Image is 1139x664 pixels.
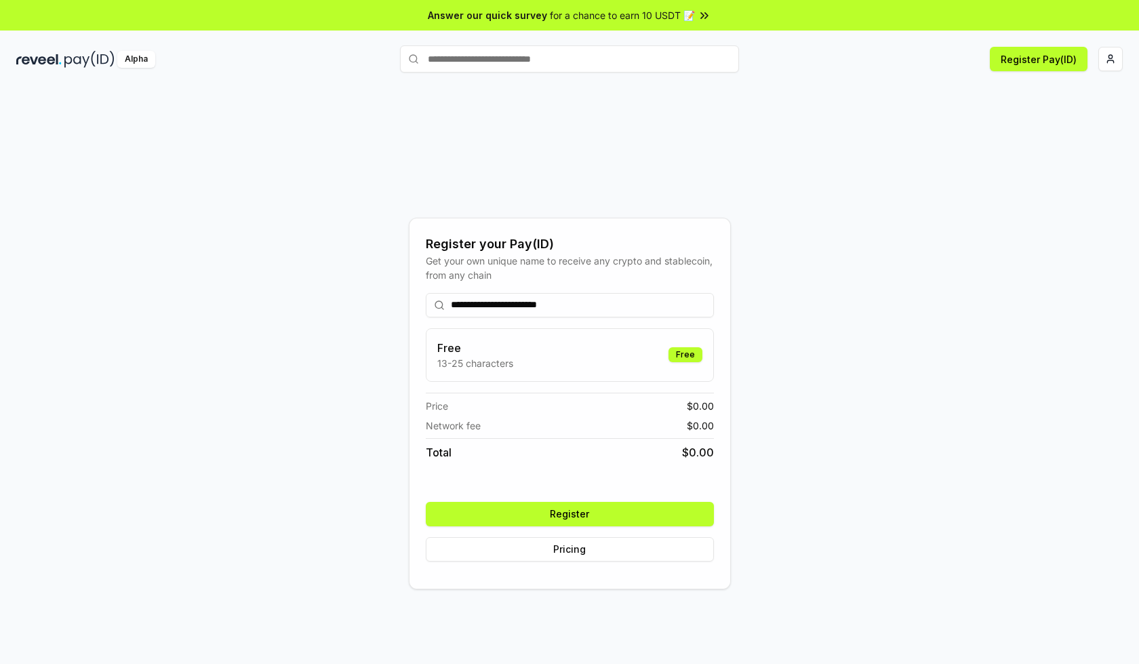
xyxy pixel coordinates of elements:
div: Register your Pay(ID) [426,235,714,254]
div: Get your own unique name to receive any crypto and stablecoin, from any chain [426,254,714,282]
img: reveel_dark [16,51,62,68]
button: Register [426,502,714,526]
button: Register Pay(ID) [990,47,1087,71]
span: Price [426,399,448,413]
button: Pricing [426,537,714,562]
span: Answer our quick survey [428,8,547,22]
span: for a chance to earn 10 USDT 📝 [550,8,695,22]
p: 13-25 characters [437,356,513,370]
span: Network fee [426,418,481,433]
div: Free [668,347,702,362]
span: $ 0.00 [687,399,714,413]
span: Total [426,444,452,461]
span: $ 0.00 [682,444,714,461]
span: $ 0.00 [687,418,714,433]
h3: Free [437,340,513,356]
img: pay_id [64,51,115,68]
div: Alpha [117,51,155,68]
